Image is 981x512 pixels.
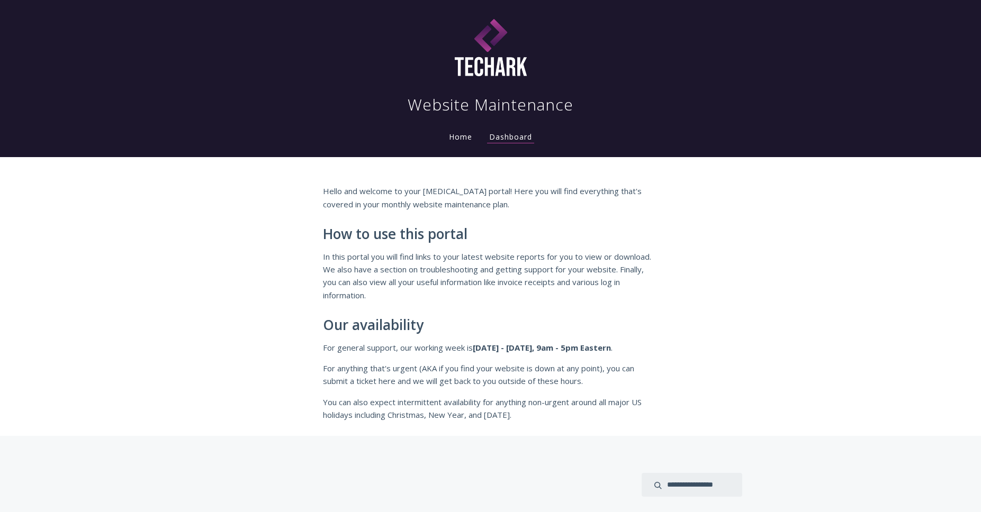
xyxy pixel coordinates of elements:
h1: Website Maintenance [408,94,573,115]
a: Home [447,132,474,142]
p: For anything that's urgent (AKA if you find your website is down at any point), you can submit a ... [323,362,659,388]
h2: How to use this portal [323,226,659,242]
h2: Our availability [323,317,659,333]
strong: [DATE] - [DATE], 9am - 5pm Eastern [473,342,611,353]
a: Dashboard [487,132,534,143]
p: Hello and welcome to your [MEDICAL_DATA] portal! Here you will find everything that's covered in ... [323,185,659,211]
input: search input [642,473,742,497]
p: For general support, our working week is . [323,341,659,354]
p: In this portal you will find links to your latest website reports for you to view or download. We... [323,250,659,302]
p: You can also expect intermittent availability for anything non-urgent around all major US holiday... [323,396,659,422]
